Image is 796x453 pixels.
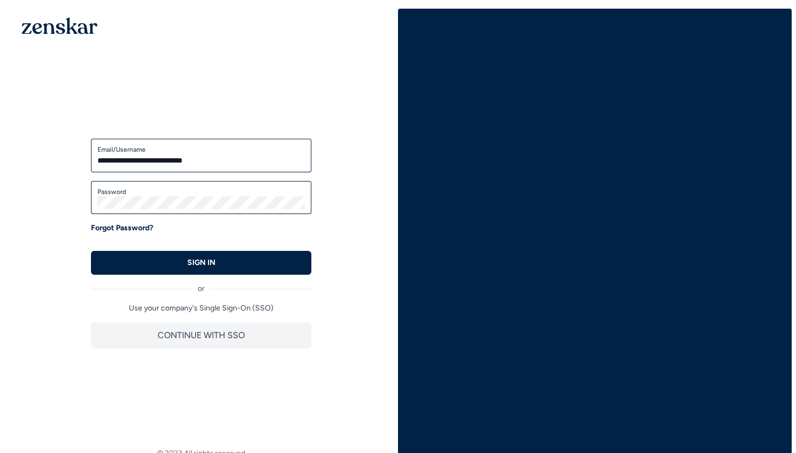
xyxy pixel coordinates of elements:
label: Password [97,187,305,196]
button: CONTINUE WITH SSO [91,322,311,348]
p: Use your company's Single Sign-On (SSO) [91,303,311,314]
div: or [91,275,311,294]
label: Email/Username [97,145,305,154]
p: SIGN IN [187,257,216,268]
button: SIGN IN [91,251,311,275]
a: Forgot Password? [91,223,153,234]
img: 1OGAJ2xQqyY4LXKgY66KYq0eOWRCkrZdAb3gUhuVAqdWPZE9SRJmCz+oDMSn4zDLXe31Ii730ItAGKgCKgCCgCikA4Av8PJUP... [22,17,97,34]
